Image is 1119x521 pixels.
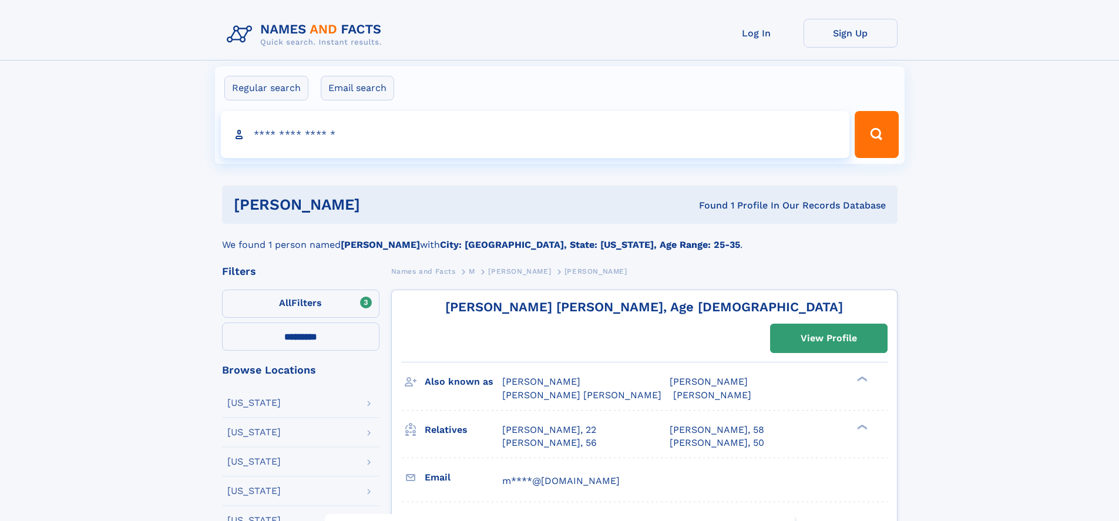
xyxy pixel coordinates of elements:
[673,389,751,401] span: [PERSON_NAME]
[341,239,420,250] b: [PERSON_NAME]
[670,376,748,387] span: [PERSON_NAME]
[502,423,596,436] a: [PERSON_NAME], 22
[222,266,379,277] div: Filters
[801,325,857,352] div: View Profile
[854,375,868,383] div: ❯
[529,199,886,212] div: Found 1 Profile In Our Records Database
[440,239,740,250] b: City: [GEOGRAPHIC_DATA], State: [US_STATE], Age Range: 25-35
[670,436,764,449] a: [PERSON_NAME], 50
[222,290,379,318] label: Filters
[221,111,850,158] input: search input
[425,420,502,440] h3: Relatives
[855,111,898,158] button: Search Button
[488,267,551,275] span: [PERSON_NAME]
[710,19,804,48] a: Log In
[234,197,530,212] h1: [PERSON_NAME]
[488,264,551,278] a: [PERSON_NAME]
[227,428,281,437] div: [US_STATE]
[227,457,281,466] div: [US_STATE]
[227,398,281,408] div: [US_STATE]
[469,264,475,278] a: M
[502,389,661,401] span: [PERSON_NAME] [PERSON_NAME]
[469,267,475,275] span: M
[279,297,291,308] span: All
[224,76,308,100] label: Regular search
[222,224,898,252] div: We found 1 person named with .
[564,267,627,275] span: [PERSON_NAME]
[445,300,843,314] a: [PERSON_NAME] [PERSON_NAME], Age [DEMOGRAPHIC_DATA]
[502,436,597,449] a: [PERSON_NAME], 56
[804,19,898,48] a: Sign Up
[425,468,502,488] h3: Email
[227,486,281,496] div: [US_STATE]
[670,423,764,436] a: [PERSON_NAME], 58
[771,324,887,352] a: View Profile
[321,76,394,100] label: Email search
[222,19,391,51] img: Logo Names and Facts
[391,264,456,278] a: Names and Facts
[502,376,580,387] span: [PERSON_NAME]
[425,372,502,392] h3: Also known as
[854,423,868,431] div: ❯
[222,365,379,375] div: Browse Locations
